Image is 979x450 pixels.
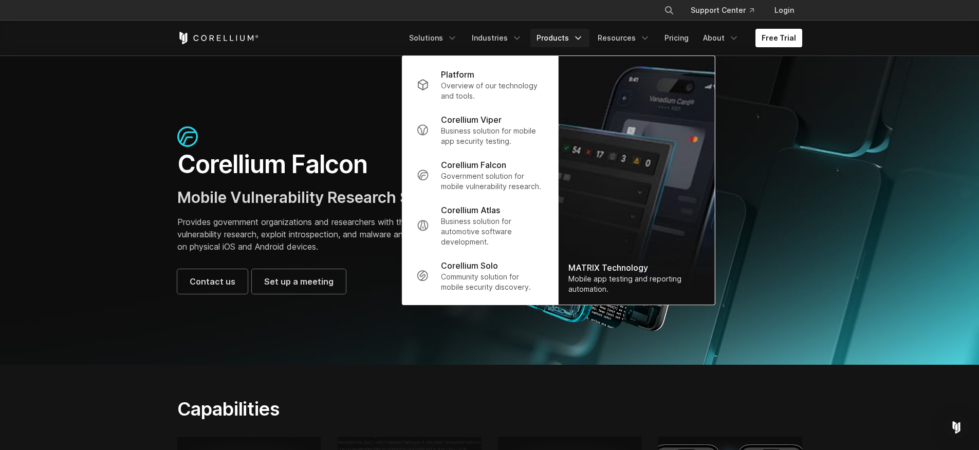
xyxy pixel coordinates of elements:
a: Contact us [177,269,248,294]
p: Business solution for automotive software development. [441,216,543,247]
div: Open Intercom Messenger [944,415,969,440]
p: Corellium Atlas [441,204,500,216]
a: About [697,29,745,47]
a: Corellium Atlas Business solution for automotive software development. [408,198,551,253]
div: Mobile app testing and reporting automation. [568,274,704,294]
button: Search [660,1,678,20]
a: Free Trial [755,29,802,47]
div: Navigation Menu [652,1,802,20]
h1: Corellium Falcon [177,149,479,180]
p: Corellium Viper [441,114,502,126]
a: Industries [466,29,528,47]
p: Community solution for mobile security discovery. [441,272,543,292]
span: Set up a meeting [264,275,334,288]
a: Platform Overview of our technology and tools. [408,62,551,107]
a: MATRIX Technology Mobile app testing and reporting automation. [558,56,714,305]
span: Mobile Vulnerability Research Solutions [177,188,469,207]
img: falcon-icon [177,126,198,147]
div: Navigation Menu [403,29,802,47]
span: Contact us [190,275,235,288]
a: Corellium Home [177,32,259,44]
div: MATRIX Technology [568,261,704,274]
p: Corellium Solo [441,259,498,272]
a: Support Center [682,1,762,20]
p: Corellium Falcon [441,159,506,171]
a: Corellium Solo Community solution for mobile security discovery. [408,253,551,298]
a: Pricing [658,29,695,47]
a: Resources [592,29,656,47]
a: Login [766,1,802,20]
p: Provides government organizations and researchers with the mobile vulnerability research, exploit... [177,216,479,253]
h2: Capabilities [177,398,587,420]
img: Matrix_WebNav_1x [558,56,714,305]
p: Business solution for mobile app security testing. [441,126,543,146]
p: Government solution for mobile vulnerability research. [441,171,543,192]
a: Solutions [403,29,464,47]
a: Corellium Falcon Government solution for mobile vulnerability research. [408,153,551,198]
p: Overview of our technology and tools. [441,81,543,101]
a: Corellium Viper Business solution for mobile app security testing. [408,107,551,153]
a: Products [530,29,589,47]
a: Set up a meeting [252,269,346,294]
p: Platform [441,68,474,81]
